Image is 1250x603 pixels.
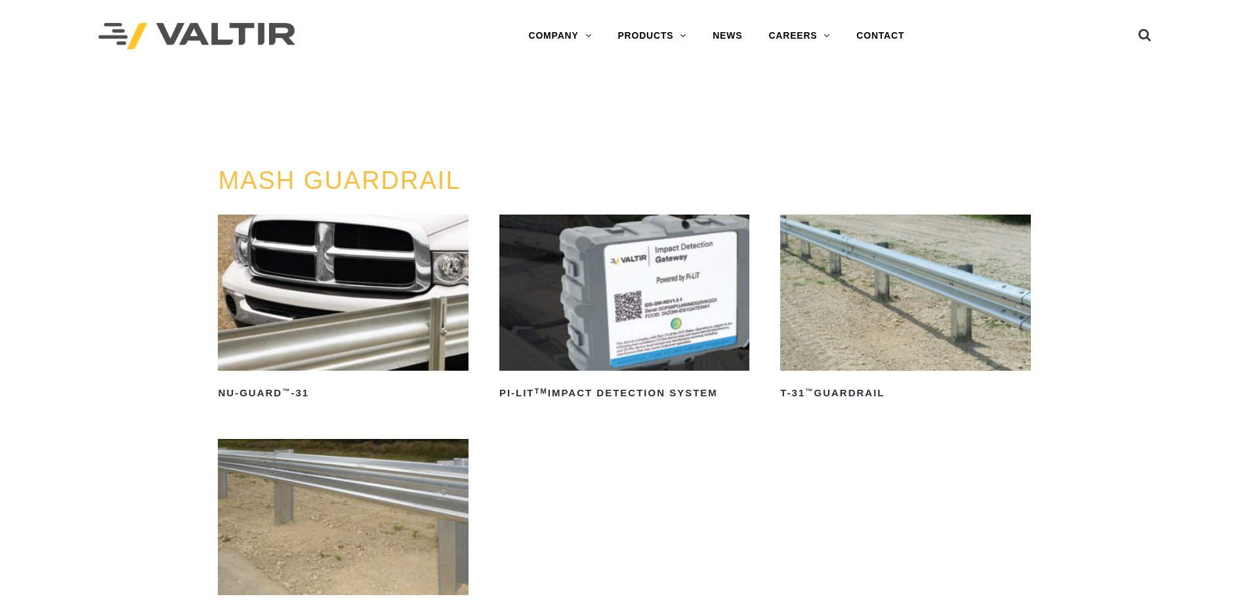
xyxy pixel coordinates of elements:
[780,215,1030,404] a: T-31™Guardrail
[780,383,1030,404] h2: T-31 Guardrail
[805,387,814,395] sup: ™
[699,23,755,49] a: NEWS
[604,23,699,49] a: PRODUCTS
[218,383,468,404] h2: NU-GUARD -31
[218,167,461,194] a: MASH GUARDRAIL
[499,215,749,404] a: PI-LITTMImpact Detection System
[535,387,548,395] sup: TM
[515,23,604,49] a: COMPANY
[843,23,917,49] a: CONTACT
[755,23,843,49] a: CAREERS
[98,23,295,50] img: Valtir
[218,215,468,404] a: NU-GUARD™-31
[282,387,291,395] sup: ™
[499,383,749,404] h2: PI-LIT Impact Detection System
